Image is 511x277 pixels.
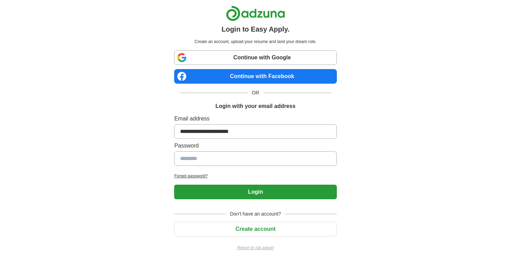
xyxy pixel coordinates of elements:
span: Don't have an account? [226,210,285,218]
h1: Login with your email address [216,102,295,110]
a: Continue with Facebook [174,69,336,84]
p: Create an account, upload your resume and land your dream role. [176,39,335,45]
a: Forgot password? [174,173,336,179]
label: Password [174,142,336,150]
img: Adzuna logo [226,6,285,21]
h1: Login to Easy Apply. [221,24,290,34]
button: Create account [174,222,336,236]
button: Login [174,185,336,199]
label: Email address [174,115,336,123]
a: Create account [174,226,336,232]
a: Continue with Google [174,50,336,65]
a: Return to job advert [174,245,336,251]
span: OR [248,89,263,96]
